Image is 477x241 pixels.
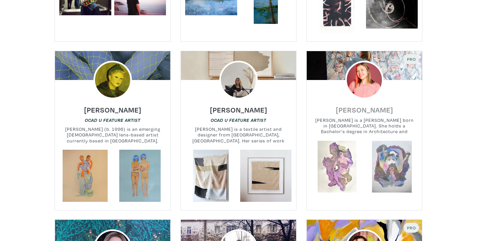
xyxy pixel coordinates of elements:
a: OCAD U Feature Artist [211,117,266,123]
h6: [PERSON_NAME] [336,105,393,114]
img: phpThumb.php [345,61,384,99]
span: Pro [406,225,416,230]
a: [PERSON_NAME] [84,104,141,111]
span: Pro [406,56,416,62]
a: [PERSON_NAME] [210,104,267,111]
h6: [PERSON_NAME] [210,105,267,114]
a: [PERSON_NAME] [336,104,393,111]
small: [PERSON_NAME] is a textile artist and designer from [GEOGRAPHIC_DATA], [GEOGRAPHIC_DATA]. Her ser... [181,126,296,144]
a: OCAD U Feature Artist [85,117,140,123]
small: [PERSON_NAME] is a [PERSON_NAME] born in [GEOGRAPHIC_DATA]. She holds a Bachelor's degree in Arch... [307,117,422,135]
img: phpThumb.php [93,61,132,99]
img: phpThumb.php [219,61,258,99]
small: [PERSON_NAME] (b. 1996) is an emerging [DEMOGRAPHIC_DATA] lens-based artist currently based in [G... [55,126,170,144]
h6: [PERSON_NAME] [84,105,141,114]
